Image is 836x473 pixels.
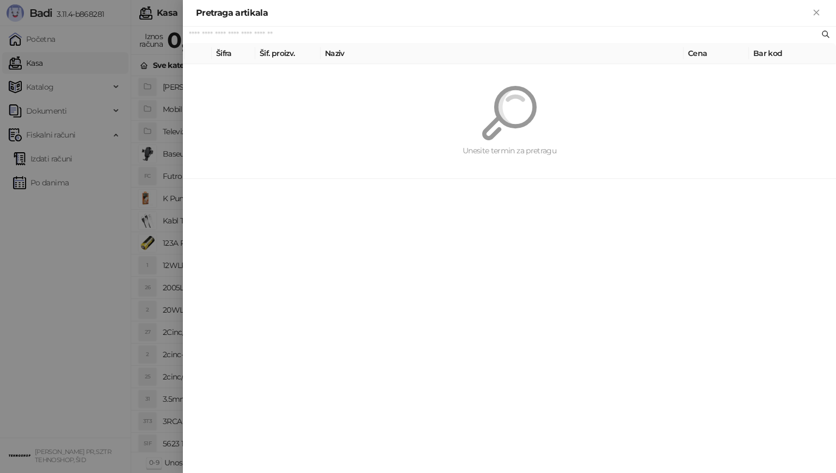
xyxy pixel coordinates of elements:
[255,43,321,64] th: Šif. proizv.
[209,145,810,157] div: Unesite termin za pretragu
[684,43,749,64] th: Cena
[321,43,684,64] th: Naziv
[810,7,823,20] button: Zatvori
[212,43,255,64] th: Šifra
[196,7,810,20] div: Pretraga artikala
[749,43,836,64] th: Bar kod
[482,86,537,140] img: Pretraga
